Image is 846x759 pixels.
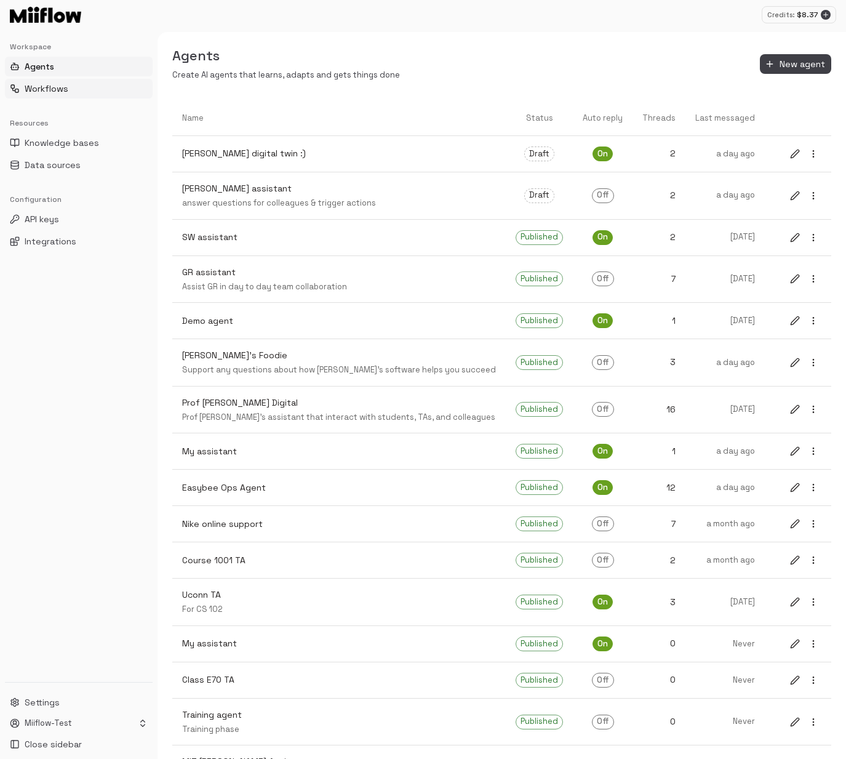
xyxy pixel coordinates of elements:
p: My assistant [182,637,496,650]
span: Workflows [25,82,68,95]
a: Published [506,705,573,739]
span: Published [516,231,562,243]
span: Published [516,716,562,728]
span: API keys [25,213,59,225]
p: 2 [642,189,676,202]
p: Training agent [182,709,496,721]
a: editmore [777,662,831,698]
p: [DATE] [695,404,755,416]
a: editmore [777,261,831,297]
a: 1 [633,305,685,337]
a: My assistant [172,627,506,660]
a: Off [573,345,633,380]
button: edit [787,672,803,688]
a: a month ago [685,508,765,540]
span: Off [593,273,613,285]
span: Agents [25,60,54,73]
p: 16 [642,403,676,416]
a: [DATE] [685,394,765,425]
span: Off [593,404,613,416]
a: 12 [633,472,685,504]
a: Off [573,179,633,213]
span: Off [593,357,613,369]
p: Course 1001 TA [182,554,496,567]
p: [DATE] [695,596,755,608]
th: Status [506,101,573,136]
p: 0 [642,673,676,686]
button: edit [787,516,803,532]
button: edit [787,313,803,329]
button: edit [787,636,803,652]
a: Off [573,507,633,541]
p: For CS 102 [182,604,496,616]
a: Published [506,507,573,541]
button: Close sidebar [5,734,153,754]
span: On [593,231,612,243]
span: Draft [525,148,554,160]
span: Published [516,518,562,530]
a: [PERSON_NAME]'s FoodieSupport any questions about how [PERSON_NAME]'s software helps you succeed [172,339,506,386]
span: Knowledge bases [25,137,99,149]
span: On [593,446,612,457]
p: $ 8.37 [797,9,818,20]
span: Off [593,555,613,566]
a: editmore [777,392,831,427]
p: Assist GR in day to day team collaboration [182,281,496,293]
div: Configuration [5,190,153,209]
p: Training phase [182,724,496,736]
a: [PERSON_NAME] digital twin :) [172,137,506,170]
a: editmore [777,136,831,172]
p: 2 [642,147,676,160]
a: a day ago [685,180,765,211]
span: Off [593,190,613,201]
button: more [805,636,821,652]
button: more [805,714,821,730]
p: 2 [642,231,676,244]
a: 2 [633,179,685,212]
p: a day ago [695,446,755,457]
p: 0 [642,637,676,650]
p: 7 [642,273,676,286]
p: [PERSON_NAME] assistant [182,182,496,195]
a: 3 [633,586,685,619]
p: 12 [642,481,676,494]
p: My assistant [182,445,496,458]
button: edit [787,146,803,162]
p: Miiflow-Test [25,718,72,729]
p: Prof [PERSON_NAME]'s assistant that interact with students, TAs, and colleagues [182,412,496,424]
a: a day ago [685,347,765,379]
a: Draft [506,137,573,171]
a: editmore [777,220,831,255]
a: Never [685,628,765,660]
a: On [573,470,633,505]
a: Easybee Ops Agent [172,472,506,504]
a: editmore [777,303,831,339]
p: a month ago [695,518,755,530]
a: [DATE] [685,222,765,253]
button: more [805,313,821,329]
span: Close sidebar [25,738,82,750]
p: Never [695,675,755,686]
a: Demo agent [172,305,506,337]
a: editmore [777,506,831,542]
p: 3 [642,596,676,609]
button: API keys [5,209,153,229]
button: more [805,516,821,532]
p: [DATE] [695,315,755,327]
p: Uconn TA [182,588,496,601]
a: a day ago [685,436,765,467]
a: Nike online support [172,508,506,540]
a: Off [573,543,633,577]
a: On [573,434,633,468]
a: SW assistant [172,221,506,254]
a: [DATE] [685,587,765,618]
span: Published [516,482,562,494]
p: Class E70 TA [182,673,496,686]
span: Settings [25,696,60,709]
span: Off [593,716,613,728]
button: edit [787,443,803,459]
a: 7 [633,508,685,540]
p: [PERSON_NAME]'s Foodie [182,349,496,362]
p: 2 [642,554,676,567]
a: editmore [777,433,831,469]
